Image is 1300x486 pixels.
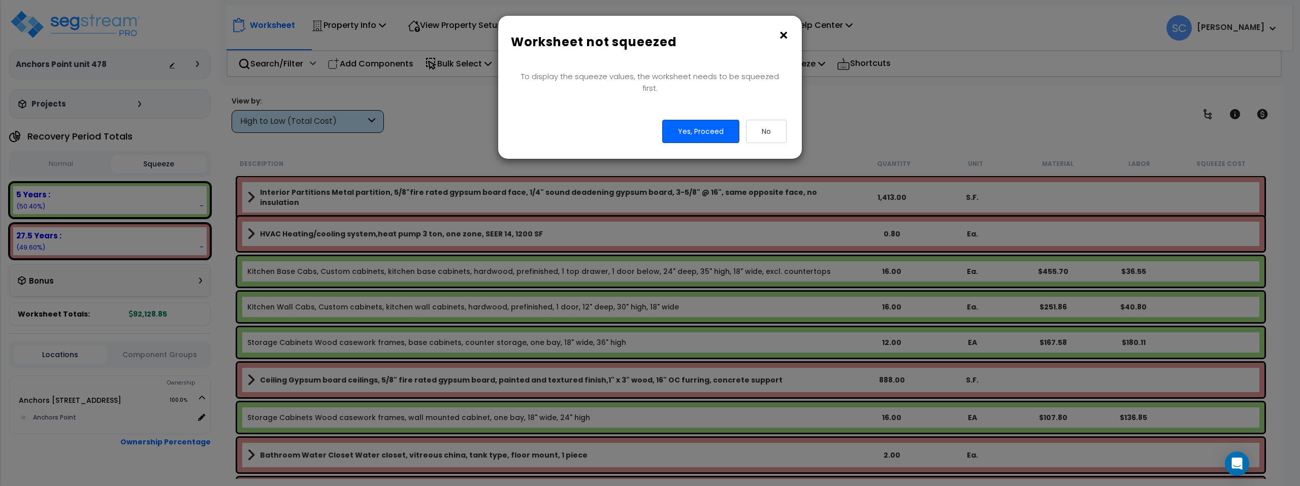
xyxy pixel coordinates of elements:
[746,120,787,143] button: No
[1225,452,1249,476] div: Open Intercom Messenger
[662,120,739,143] button: Yes, Proceed
[778,27,789,44] button: ×
[513,71,787,94] p: To display the squeeze values, the worksheet needs to be squeezed first.
[511,33,789,51] h6: Worksheet not squeezed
